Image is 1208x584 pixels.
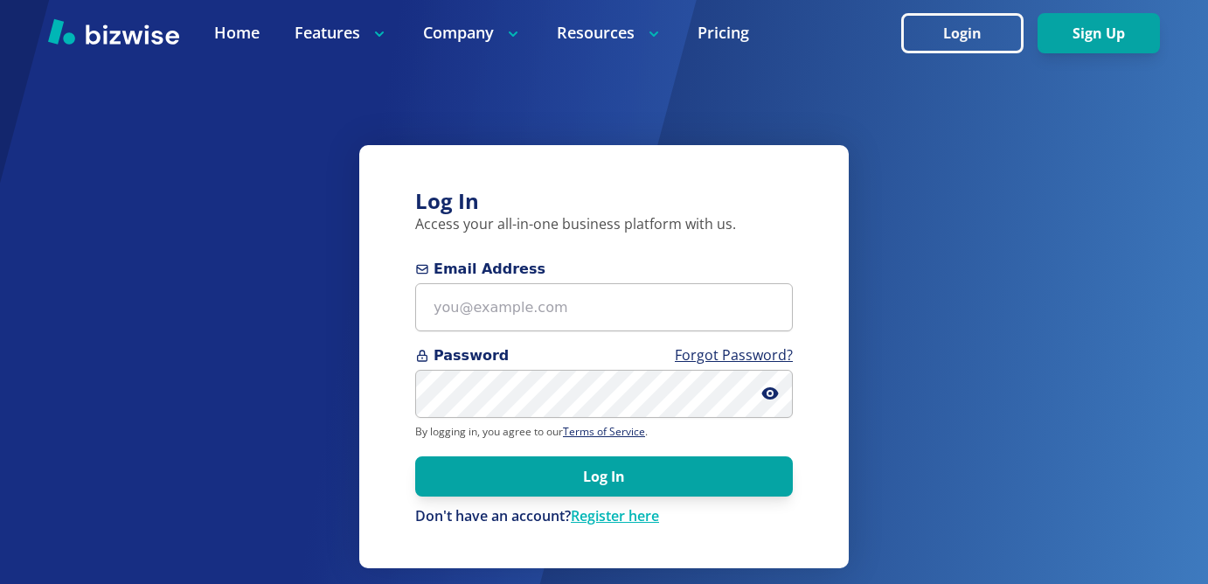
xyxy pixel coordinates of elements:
[901,25,1038,42] a: Login
[295,22,388,44] p: Features
[415,259,793,280] span: Email Address
[675,345,793,365] a: Forgot Password?
[901,13,1024,53] button: Login
[1038,13,1160,53] button: Sign Up
[214,22,260,44] a: Home
[415,425,793,439] p: By logging in, you agree to our .
[415,345,793,366] span: Password
[48,18,179,45] img: Bizwise Logo
[698,22,749,44] a: Pricing
[571,506,659,525] a: Register here
[1038,25,1160,42] a: Sign Up
[563,424,645,439] a: Terms of Service
[423,22,522,44] p: Company
[557,22,663,44] p: Resources
[415,187,793,216] h3: Log In
[415,215,793,234] p: Access your all-in-one business platform with us.
[415,456,793,497] button: Log In
[415,507,793,526] div: Don't have an account?Register here
[415,507,793,526] p: Don't have an account?
[415,283,793,331] input: you@example.com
